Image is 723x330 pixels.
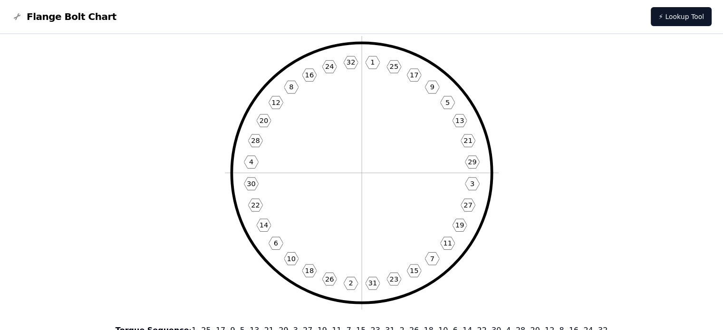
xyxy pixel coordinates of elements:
[249,158,253,166] text: 4
[305,71,314,79] text: 16
[368,279,377,287] text: 31
[455,116,464,124] text: 13
[463,136,472,144] text: 21
[370,58,375,66] text: 1
[430,254,434,262] text: 7
[251,136,260,144] text: 28
[289,83,293,91] text: 8
[251,201,260,209] text: 22
[348,279,353,287] text: 2
[389,62,398,70] text: 25
[455,221,464,229] text: 19
[259,116,268,124] text: 20
[11,11,23,22] img: Flange Bolt Chart Logo
[409,266,418,274] text: 15
[27,10,116,23] span: Flange Bolt Chart
[651,7,712,26] a: ⚡ Lookup Tool
[468,158,477,166] text: 29
[287,254,296,262] text: 10
[443,239,452,247] text: 11
[346,58,355,66] text: 32
[325,62,334,70] text: 24
[325,274,334,283] text: 26
[409,71,418,79] text: 17
[463,201,472,209] text: 27
[247,179,256,188] text: 30
[305,266,314,274] text: 18
[271,98,280,106] text: 12
[389,274,398,283] text: 23
[470,179,474,188] text: 3
[430,83,434,91] text: 9
[445,98,449,106] text: 5
[11,10,116,23] a: Flange Bolt Chart LogoFlange Bolt Chart
[259,221,268,229] text: 14
[273,239,278,247] text: 6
